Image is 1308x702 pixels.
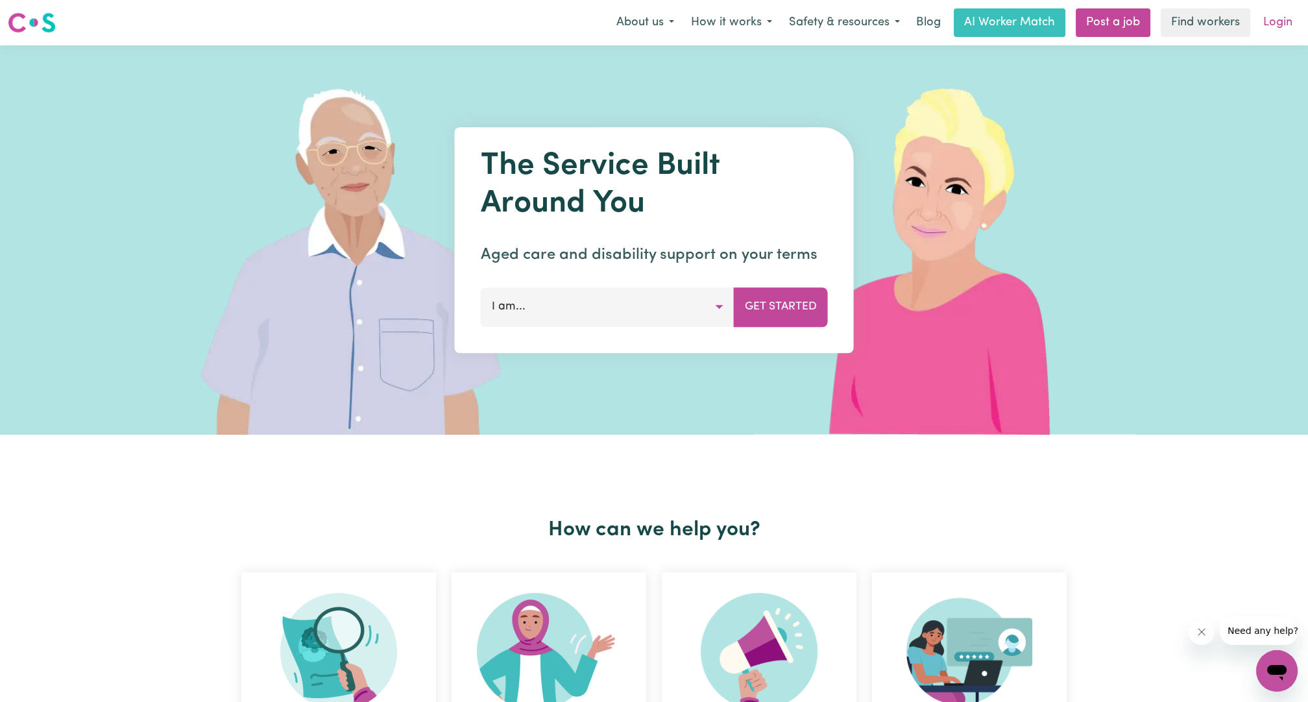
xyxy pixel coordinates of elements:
[1161,8,1250,37] a: Find workers
[8,11,56,34] img: Careseekers logo
[481,287,734,326] button: I am...
[8,8,56,38] a: Careseekers logo
[734,287,828,326] button: Get Started
[683,9,781,36] button: How it works
[1255,8,1300,37] a: Login
[8,9,79,19] span: Need any help?
[481,148,828,223] h1: The Service Built Around You
[481,243,828,267] p: Aged care and disability support on your terms
[1076,8,1150,37] a: Post a job
[608,9,683,36] button: About us
[234,518,1074,542] h2: How can we help you?
[954,8,1065,37] a: AI Worker Match
[908,8,949,37] a: Blog
[1220,616,1298,645] iframe: Message from company
[1256,650,1298,692] iframe: Button to launch messaging window
[1189,619,1215,645] iframe: Close message
[781,9,908,36] button: Safety & resources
